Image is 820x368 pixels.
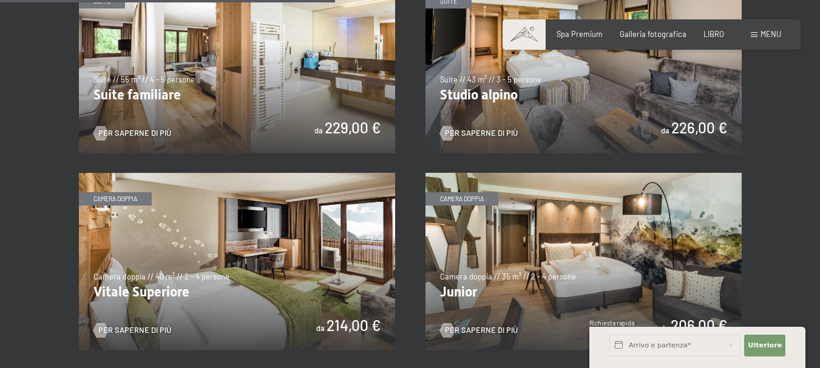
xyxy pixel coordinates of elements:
[440,128,518,139] a: Per saperne di più
[93,128,171,139] a: Per saperne di più
[93,325,171,336] a: Per saperne di più
[440,325,518,336] a: Per saperne di più
[425,173,742,350] img: Junior
[445,325,518,335] font: Per saperne di più
[589,319,634,327] font: Richiesta rapida
[748,341,782,349] font: Ulteriore
[445,128,518,138] font: Per saperne di più
[761,29,781,39] font: menu
[744,335,785,356] button: Ulteriore
[703,29,724,39] a: LIBRO
[98,325,171,335] font: Per saperne di più
[620,29,686,39] a: Galleria fotografica
[98,128,171,138] font: Per saperne di più
[425,173,742,179] a: Junior
[79,173,395,350] img: Vitale Superiore
[79,173,395,179] a: Vitale Superiore
[557,29,603,39] a: Spa Premium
